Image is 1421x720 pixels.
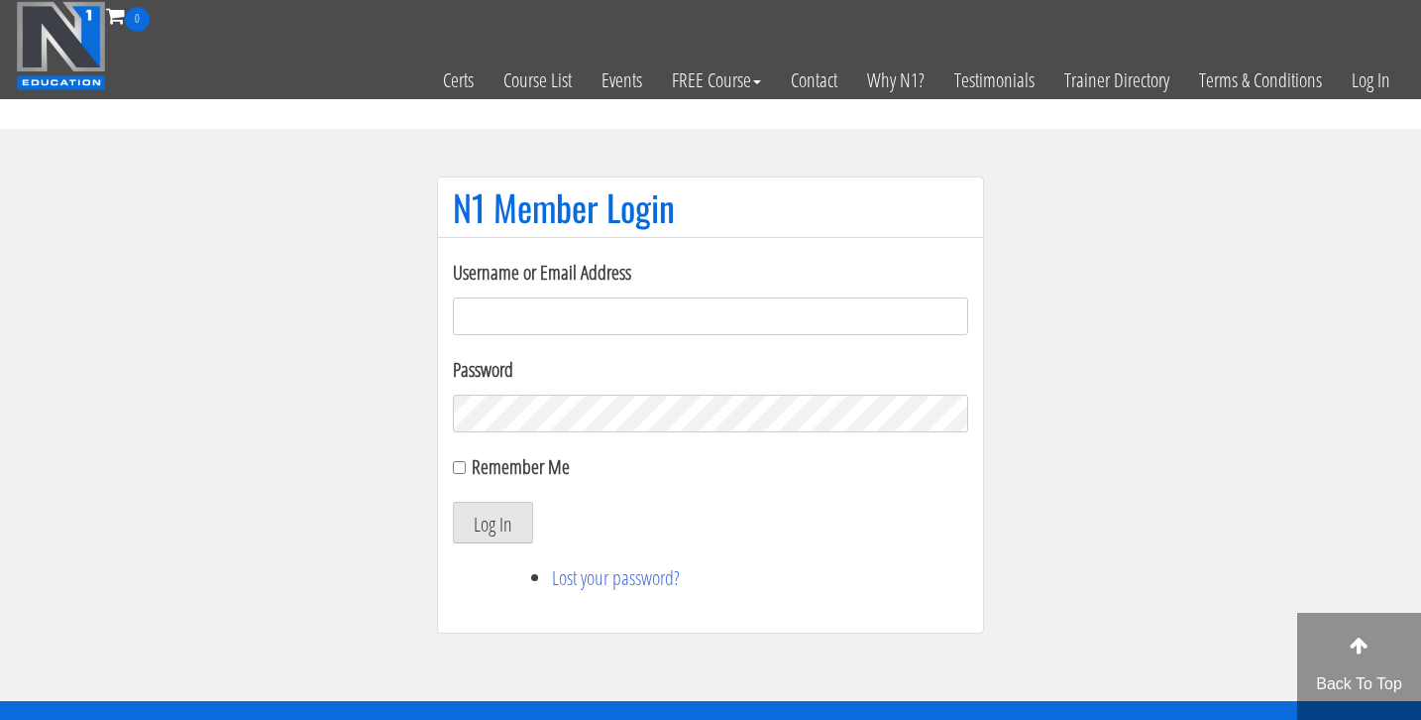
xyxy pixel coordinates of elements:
p: Back To Top [1297,672,1421,696]
a: Events [587,32,657,129]
a: Contact [776,32,852,129]
button: Log In [453,502,533,543]
label: Remember Me [472,453,570,480]
a: Terms & Conditions [1184,32,1337,129]
label: Username or Email Address [453,258,968,288]
a: Lost your password? [552,564,680,591]
span: 0 [125,7,150,32]
a: Log In [1337,32,1405,129]
a: Certs [428,32,489,129]
a: Testimonials [939,32,1049,129]
a: 0 [106,2,150,29]
a: Course List [489,32,587,129]
label: Password [453,355,968,385]
h1: N1 Member Login [453,187,968,227]
a: Why N1? [852,32,939,129]
a: Trainer Directory [1049,32,1184,129]
img: n1-education [16,1,106,90]
a: FREE Course [657,32,776,129]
